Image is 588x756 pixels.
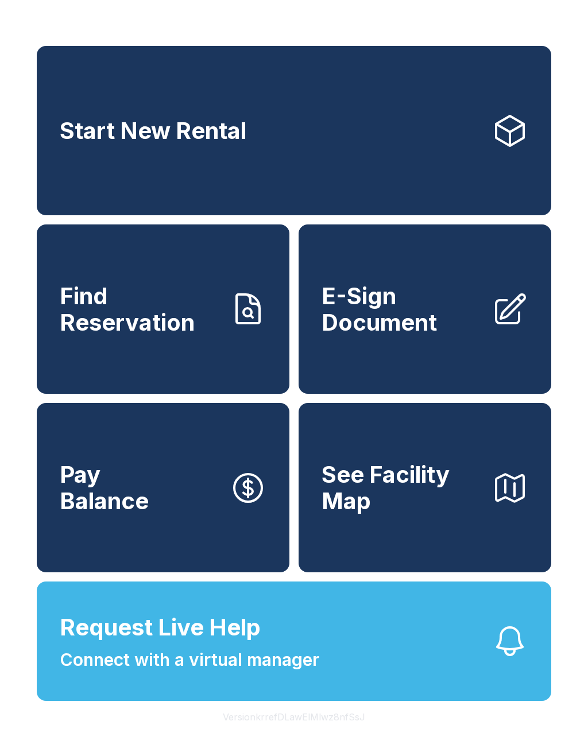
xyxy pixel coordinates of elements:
[322,462,482,514] span: See Facility Map
[37,224,289,394] a: Find Reservation
[214,701,374,733] button: VersionkrrefDLawElMlwz8nfSsJ
[322,283,482,335] span: E-Sign Document
[37,46,551,215] a: Start New Rental
[299,224,551,394] a: E-Sign Document
[60,462,149,514] span: Pay Balance
[60,647,319,673] span: Connect with a virtual manager
[60,118,246,144] span: Start New Rental
[60,283,220,335] span: Find Reservation
[37,403,289,572] button: PayBalance
[299,403,551,572] button: See Facility Map
[60,610,261,645] span: Request Live Help
[37,581,551,701] button: Request Live HelpConnect with a virtual manager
